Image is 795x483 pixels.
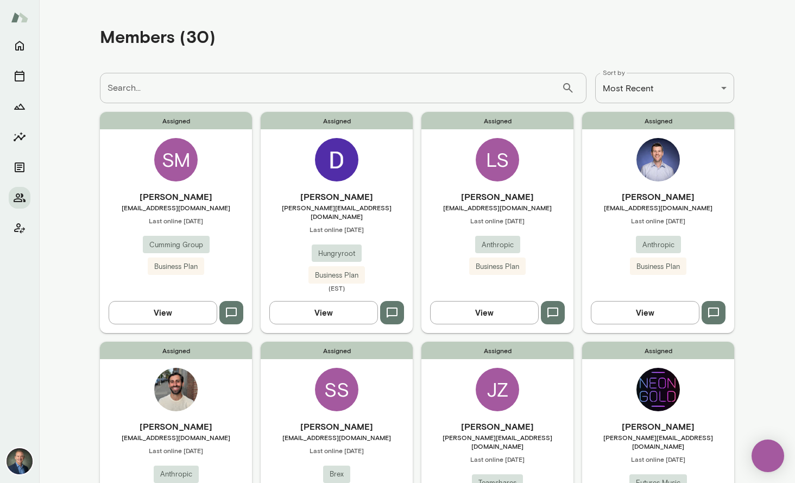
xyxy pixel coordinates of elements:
[636,240,681,250] span: Anthropic
[261,203,413,221] span: [PERSON_NAME][EMAIL_ADDRESS][DOMAIN_NAME]
[421,342,573,359] span: Assigned
[11,7,28,28] img: Mento
[603,68,625,77] label: Sort by
[421,455,573,463] span: Last online [DATE]
[7,448,33,474] img: Michael Alden
[421,190,573,203] h6: [PERSON_NAME]
[476,138,519,181] div: LS
[9,35,30,57] button: Home
[582,455,734,463] span: Last online [DATE]
[100,203,252,212] span: [EMAIL_ADDRESS][DOMAIN_NAME]
[421,420,573,433] h6: [PERSON_NAME]
[315,138,358,181] img: Dwayne Searwar
[582,433,734,450] span: [PERSON_NAME][EMAIL_ADDRESS][DOMAIN_NAME]
[261,446,413,455] span: Last online [DATE]
[582,216,734,225] span: Last online [DATE]
[100,112,252,129] span: Assigned
[582,342,734,359] span: Assigned
[582,190,734,203] h6: [PERSON_NAME]
[582,420,734,433] h6: [PERSON_NAME]
[636,138,680,181] img: Rich O'Connell
[9,217,30,239] button: Client app
[100,26,216,47] h4: Members (30)
[100,420,252,433] h6: [PERSON_NAME]
[582,203,734,212] span: [EMAIL_ADDRESS][DOMAIN_NAME]
[475,240,520,250] span: Anthropic
[9,96,30,117] button: Growth Plan
[261,225,413,234] span: Last online [DATE]
[261,284,413,292] span: (EST)
[100,190,252,203] h6: [PERSON_NAME]
[630,261,686,272] span: Business Plan
[591,301,699,324] button: View
[154,138,198,181] div: SM
[261,433,413,442] span: [EMAIL_ADDRESS][DOMAIN_NAME]
[100,216,252,225] span: Last online [DATE]
[100,342,252,359] span: Assigned
[9,156,30,178] button: Documents
[261,342,413,359] span: Assigned
[143,240,210,250] span: Cumming Group
[109,301,217,324] button: View
[308,270,365,281] span: Business Plan
[9,65,30,87] button: Sessions
[469,261,526,272] span: Business Plan
[269,301,378,324] button: View
[312,248,362,259] span: Hungryroot
[430,301,539,324] button: View
[582,112,734,129] span: Assigned
[148,261,204,272] span: Business Plan
[9,126,30,148] button: Insights
[421,216,573,225] span: Last online [DATE]
[421,433,573,450] span: [PERSON_NAME][EMAIL_ADDRESS][DOMAIN_NAME]
[100,446,252,455] span: Last online [DATE]
[476,368,519,411] div: JZ
[9,187,30,209] button: Members
[154,368,198,411] img: Ryan Libster
[154,469,199,480] span: Anthropic
[421,112,573,129] span: Assigned
[315,368,358,411] div: SS
[261,190,413,203] h6: [PERSON_NAME]
[421,203,573,212] span: [EMAIL_ADDRESS][DOMAIN_NAME]
[323,469,350,480] span: Brex
[636,368,680,411] img: Derek Davies
[261,112,413,129] span: Assigned
[261,420,413,433] h6: [PERSON_NAME]
[595,73,734,103] div: Most Recent
[100,433,252,442] span: [EMAIL_ADDRESS][DOMAIN_NAME]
